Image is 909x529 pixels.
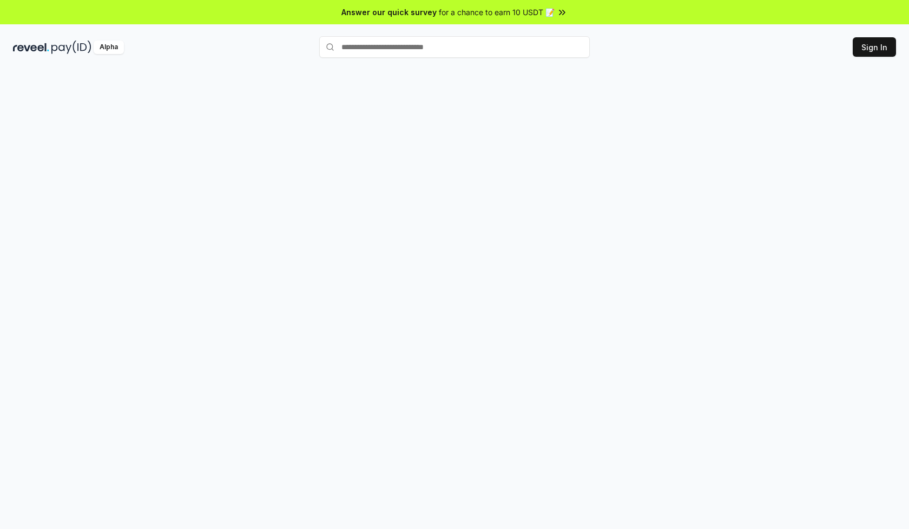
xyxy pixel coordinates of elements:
[341,6,437,18] span: Answer our quick survey
[13,41,49,54] img: reveel_dark
[439,6,555,18] span: for a chance to earn 10 USDT 📝
[51,41,91,54] img: pay_id
[94,41,124,54] div: Alpha
[853,37,896,57] button: Sign In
